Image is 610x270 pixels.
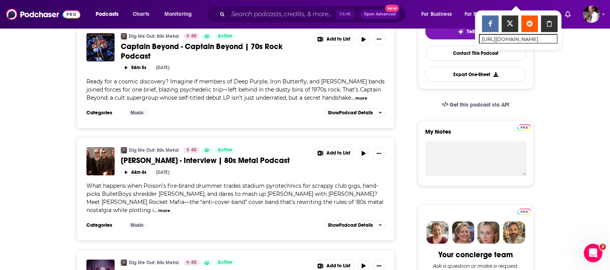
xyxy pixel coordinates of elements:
[156,65,169,70] div: [DATE]
[156,170,169,175] div: [DATE]
[360,10,399,19] button: Open AdvancedNew
[133,9,149,20] span: Charts
[465,9,502,20] span: For Podcasters
[191,32,196,40] span: 40
[351,94,355,101] span: ...
[154,207,157,214] span: ...
[482,15,498,32] a: Share on Facebook
[121,156,290,165] span: [PERSON_NAME] - Interview | 80s Metal Podcast
[121,147,127,153] img: Dig Me Out: 80s Metal
[373,147,385,160] button: Show More Button
[364,12,396,16] span: Open Advanced
[90,8,128,20] button: open menu
[355,95,367,102] button: more
[324,221,385,230] button: ShowPodcast Details
[86,33,115,61] img: Captain Beyond - Captain Beyond | 70s Rock Podcast
[121,42,282,61] span: Captain Beyond - Captain Beyond | 70s Rock Podcast
[191,146,196,154] span: 40
[416,8,461,20] button: open menu
[584,244,602,262] iframe: Intercom live chat
[129,147,179,153] a: Dig Me Out: 80s Metal
[191,259,196,267] span: 40
[215,147,235,153] a: Active
[121,260,127,266] img: Dig Me Out: 80s Metal
[326,263,350,269] span: Add to List
[326,150,350,156] span: Add to List
[438,250,513,260] div: Your concierge team
[449,102,509,108] span: Get this podcast via API
[436,95,516,114] a: Get this podcast via API
[328,222,373,228] span: Show Podcast Details
[583,6,600,23] span: Logged in as Quarto
[86,222,121,228] h3: Categories
[215,260,235,266] a: Active
[214,5,413,23] div: Search podcasts, credits, & more...
[127,222,147,228] a: Music
[336,9,354,19] span: Ctrl K
[86,78,385,101] span: Ready for a cosmic discovery? Imagine if members of Deep Purple, Iron Butterfly, and [PERSON_NAME...
[86,147,115,175] img: Rikki Rockett - Interview | 80s Metal Podcast
[184,260,199,266] a: 40
[503,221,525,244] img: Jon Profile
[460,8,513,20] button: open menu
[129,33,179,39] a: Dig Me Out: 80s Metal
[86,182,384,214] span: What happens when Poison’s fire-brand drummer trades stadium pyrotechnics for scrappy club gigs, ...
[121,64,150,71] button: 56m 5s
[425,67,526,82] button: Export One-Sheet
[458,29,464,35] img: tell me why sparkle
[159,8,202,20] button: open menu
[314,148,354,159] button: Show More Button
[129,260,179,266] a: Dig Me Out: 80s Metal
[121,42,308,61] a: Captain Beyond - Captain Beyond | 70s Rock Podcast
[433,263,519,269] div: Ask a question or make a request.
[562,8,574,21] a: Show notifications dropdown
[373,33,385,46] button: Show More Button
[326,36,350,42] span: Add to List
[517,209,531,215] img: Podchaser Pro
[218,32,232,40] span: Active
[6,7,80,22] img: Podchaser - Follow, Share and Rate Podcasts
[184,147,199,153] a: 40
[121,168,150,176] button: 44m 4s
[164,9,192,20] span: Monitoring
[228,8,336,20] input: Search podcasts, credits, & more...
[521,15,538,32] a: Share on Reddit
[121,33,127,39] img: Dig Me Out: 80s Metal
[127,110,147,116] a: Music
[467,29,493,35] span: Tell Me Why
[128,8,154,20] a: Charts
[421,9,452,20] span: For Business
[502,15,518,32] a: Share on X/Twitter
[517,124,531,131] img: Podchaser Pro
[425,46,526,61] a: Contact This Podcast
[314,34,354,45] button: Show More Button
[426,221,449,244] img: Sydney Profile
[86,110,121,116] h3: Categories
[583,6,600,23] img: User Profile
[158,207,170,214] button: more
[517,207,531,215] a: Pro website
[452,221,474,244] img: Barbara Profile
[583,6,600,23] button: Show profile menu
[324,108,385,117] button: ShowPodcast Details
[600,244,606,250] span: 3
[184,33,199,39] a: 40
[385,5,399,12] span: New
[218,259,232,267] span: Active
[541,15,558,32] a: Copy Link
[477,221,500,244] img: Jules Profile
[218,146,232,154] span: Active
[517,123,531,131] a: Pro website
[215,33,235,39] a: Active
[425,128,526,141] label: My Notes
[96,9,118,20] span: Podcasts
[328,110,373,115] span: Show Podcast Details
[121,156,308,165] a: [PERSON_NAME] - Interview | 80s Metal Podcast
[425,23,526,39] button: tell me why sparkleTell Me Why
